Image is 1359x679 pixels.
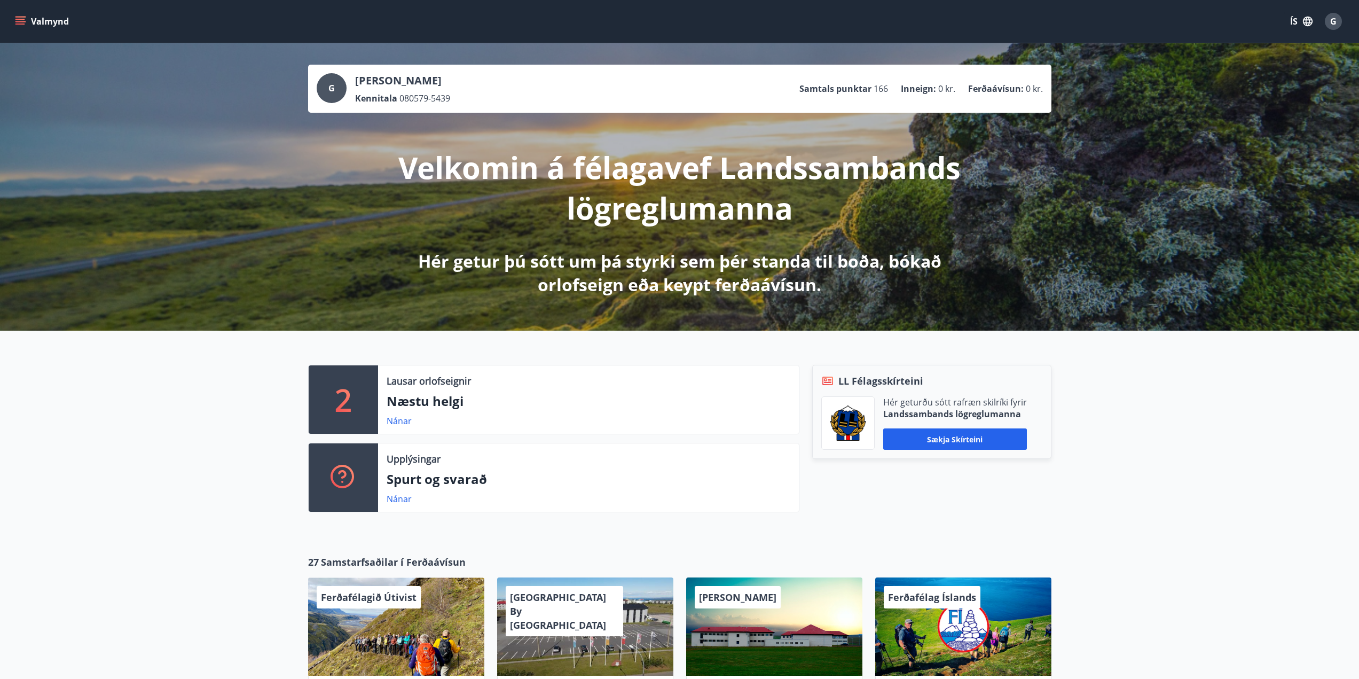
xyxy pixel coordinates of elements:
p: Inneign : [901,83,936,95]
span: 166 [874,83,888,95]
p: Ferðaávísun : [968,83,1024,95]
p: Velkomin á félagavef Landssambands lögreglumanna [398,147,962,228]
span: Samstarfsaðilar í Ferðaávísun [321,555,466,569]
p: Landssambands lögreglumanna [883,408,1027,420]
span: 0 kr. [1026,83,1043,95]
p: 2 [335,379,352,420]
button: Sækja skírteini [883,428,1027,450]
span: Ferðafélag Íslands [888,591,976,604]
p: Spurt og svarað [387,470,790,488]
button: menu [13,12,73,31]
p: [PERSON_NAME] [355,73,450,88]
p: Lausar orlofseignir [387,374,471,388]
span: LL Félagsskírteini [838,374,923,388]
span: 27 [308,555,319,569]
span: [GEOGRAPHIC_DATA] By [GEOGRAPHIC_DATA] [510,591,606,631]
a: Nánar [387,493,412,505]
span: G [328,82,335,94]
p: Hér geturðu sótt rafræn skilríki fyrir [883,396,1027,408]
button: G [1321,9,1346,34]
span: Ferðafélagið Útivist [321,591,417,604]
p: Upplýsingar [387,452,441,466]
span: G [1330,15,1337,27]
span: 0 kr. [938,83,955,95]
p: Kennitala [355,92,397,104]
span: [PERSON_NAME] [699,591,776,604]
p: Hér getur þú sótt um þá styrki sem þér standa til boða, bókað orlofseign eða keypt ferðaávísun. [398,249,962,296]
p: Næstu helgi [387,392,790,410]
button: ÍS [1284,12,1318,31]
span: 080579-5439 [399,92,450,104]
p: Samtals punktar [799,83,871,95]
img: 1cqKbADZNYZ4wXUG0EC2JmCwhQh0Y6EN22Kw4FTY.png [830,405,866,441]
a: Nánar [387,415,412,427]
